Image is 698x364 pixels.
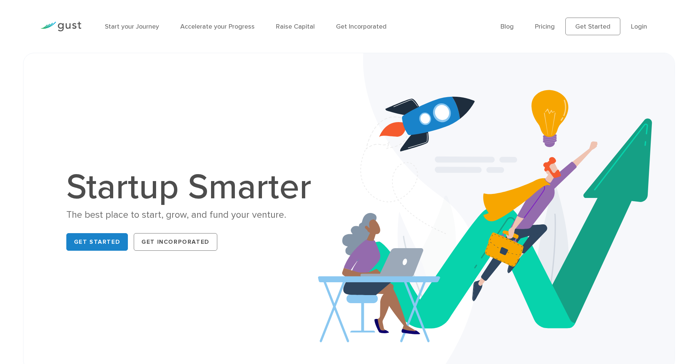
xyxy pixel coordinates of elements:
[40,22,81,32] img: Gust Logo
[66,209,319,221] div: The best place to start, grow, and fund your venture.
[501,23,514,30] a: Blog
[66,170,319,205] h1: Startup Smarter
[180,23,255,30] a: Accelerate your Progress
[276,23,315,30] a: Raise Capital
[66,233,128,251] a: Get Started
[105,23,159,30] a: Start your Journey
[565,18,620,35] a: Get Started
[336,23,387,30] a: Get Incorporated
[631,23,647,30] a: Login
[134,233,217,251] a: Get Incorporated
[535,23,555,30] a: Pricing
